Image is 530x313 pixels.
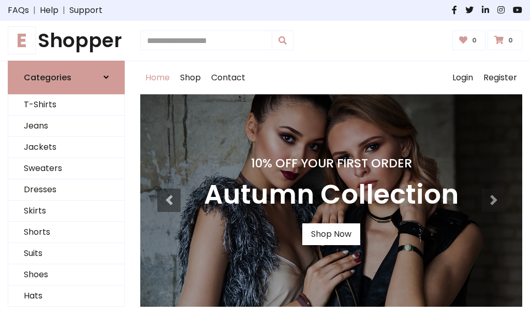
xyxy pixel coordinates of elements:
[8,4,29,17] a: FAQs
[8,179,124,201] a: Dresses
[8,61,125,94] a: Categories
[206,61,251,94] a: Contact
[8,29,125,52] a: EShopper
[40,4,58,17] a: Help
[302,223,360,245] a: Shop Now
[8,264,124,286] a: Shoes
[204,156,459,170] h4: 10% Off Your First Order
[204,179,459,211] h3: Autumn Collection
[69,4,102,17] a: Support
[478,61,522,94] a: Register
[447,61,478,94] a: Login
[8,137,124,158] a: Jackets
[8,26,36,54] span: E
[8,158,124,179] a: Sweaters
[24,73,71,82] h6: Categories
[8,243,124,264] a: Suits
[8,94,124,116] a: T-Shirts
[8,286,124,307] a: Hats
[58,4,69,17] span: |
[8,116,124,137] a: Jeans
[506,36,516,45] span: 0
[8,201,124,222] a: Skirts
[452,31,486,50] a: 0
[175,61,206,94] a: Shop
[8,29,125,52] h1: Shopper
[140,61,175,94] a: Home
[29,4,40,17] span: |
[8,222,124,243] a: Shorts
[469,36,479,45] span: 0
[488,31,522,50] a: 0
